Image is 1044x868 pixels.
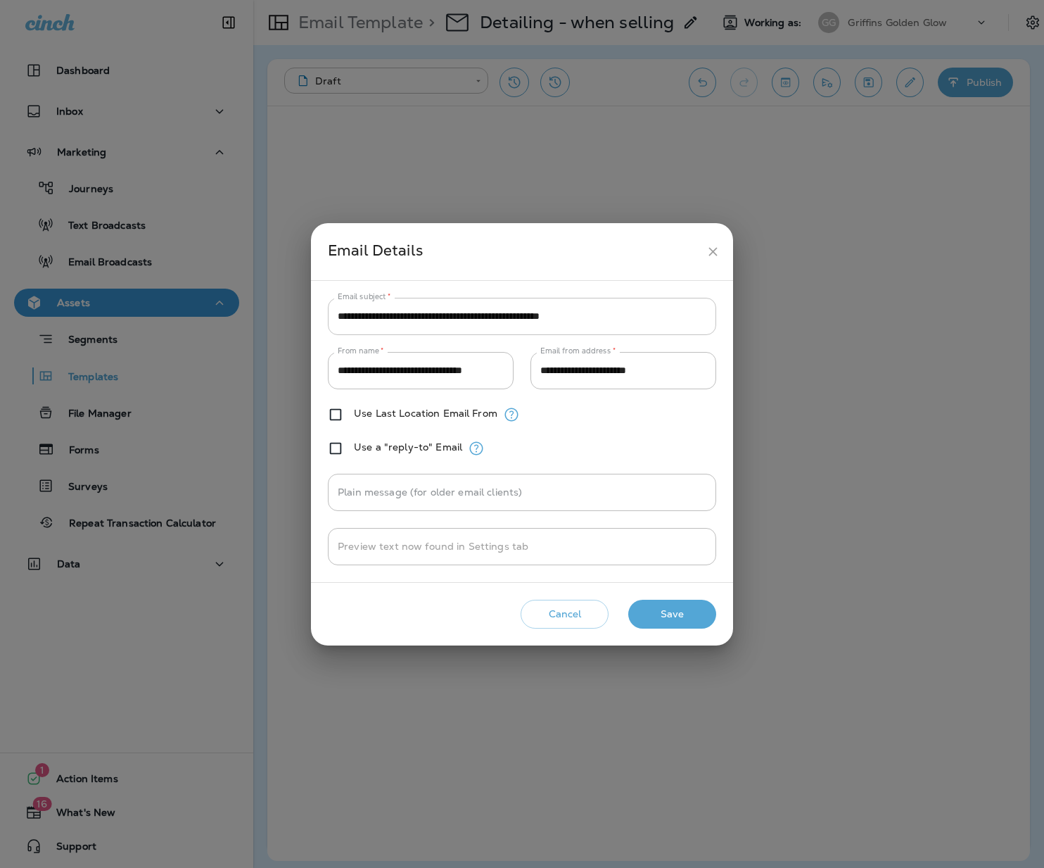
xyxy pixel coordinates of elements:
label: From name [338,346,384,356]
label: Use a "reply-to" Email [354,441,462,453]
label: Email subject [338,291,391,302]
label: Email from address [540,346,616,356]
div: Email Details [328,239,700,265]
button: Save [628,600,716,629]
button: Cancel [521,600,609,629]
label: Use Last Location Email From [354,408,497,419]
button: close [700,239,726,265]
